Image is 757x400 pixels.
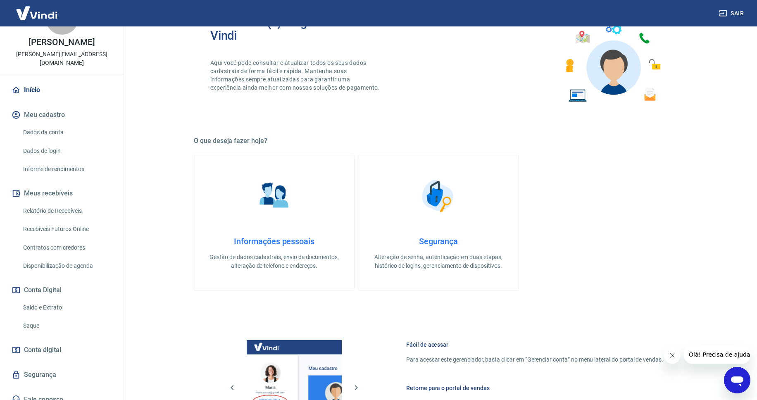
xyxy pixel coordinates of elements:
[210,16,438,42] h2: Bem-vindo(a) ao gerenciador de conta Vindi
[558,16,667,107] img: Imagem de um avatar masculino com diversos icones exemplificando as funcionalidades do gerenciado...
[20,124,114,141] a: Dados da conta
[10,106,114,124] button: Meu cadastro
[10,0,64,26] img: Vindi
[20,161,114,178] a: Informe de rendimentos
[418,175,459,217] img: Segurança
[29,38,95,47] p: [PERSON_NAME]
[406,355,663,364] p: Para acessar este gerenciador, basta clicar em “Gerenciar conta” no menu lateral do portal de ven...
[194,137,683,145] h5: O que deseja fazer hoje?
[10,281,114,299] button: Conta Digital
[406,340,663,349] h6: Fácil de acessar
[724,367,750,393] iframe: Botão para abrir a janela de mensagens
[684,345,750,364] iframe: Mensagem da empresa
[20,221,114,238] a: Recebíveis Futuros Online
[207,253,341,270] p: Gestão de dados cadastrais, envio de documentos, alteração de telefone e endereços.
[664,347,681,364] iframe: Fechar mensagem
[7,50,117,67] p: [PERSON_NAME][EMAIL_ADDRESS][DOMAIN_NAME]
[358,155,519,290] a: SegurançaSegurançaAlteração de senha, autenticação em duas etapas, histórico de logins, gerenciam...
[371,236,505,246] h4: Segurança
[20,299,114,316] a: Saldo e Extrato
[10,341,114,359] a: Conta digital
[10,366,114,384] a: Segurança
[20,317,114,334] a: Saque
[20,257,114,274] a: Disponibilização de agenda
[254,175,295,217] img: Informações pessoais
[210,59,381,92] p: Aqui você pode consultar e atualizar todos os seus dados cadastrais de forma fácil e rápida. Mant...
[5,6,69,12] span: Olá! Precisa de ajuda?
[10,184,114,202] button: Meus recebíveis
[24,344,61,356] span: Conta digital
[20,239,114,256] a: Contratos com credores
[406,384,663,392] h6: Retorne para o portal de vendas
[10,81,114,99] a: Início
[207,236,341,246] h4: Informações pessoais
[20,143,114,160] a: Dados de login
[371,253,505,270] p: Alteração de senha, autenticação em duas etapas, histórico de logins, gerenciamento de dispositivos.
[194,155,355,290] a: Informações pessoaisInformações pessoaisGestão de dados cadastrais, envio de documentos, alteraçã...
[717,6,747,21] button: Sair
[20,202,114,219] a: Relatório de Recebíveis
